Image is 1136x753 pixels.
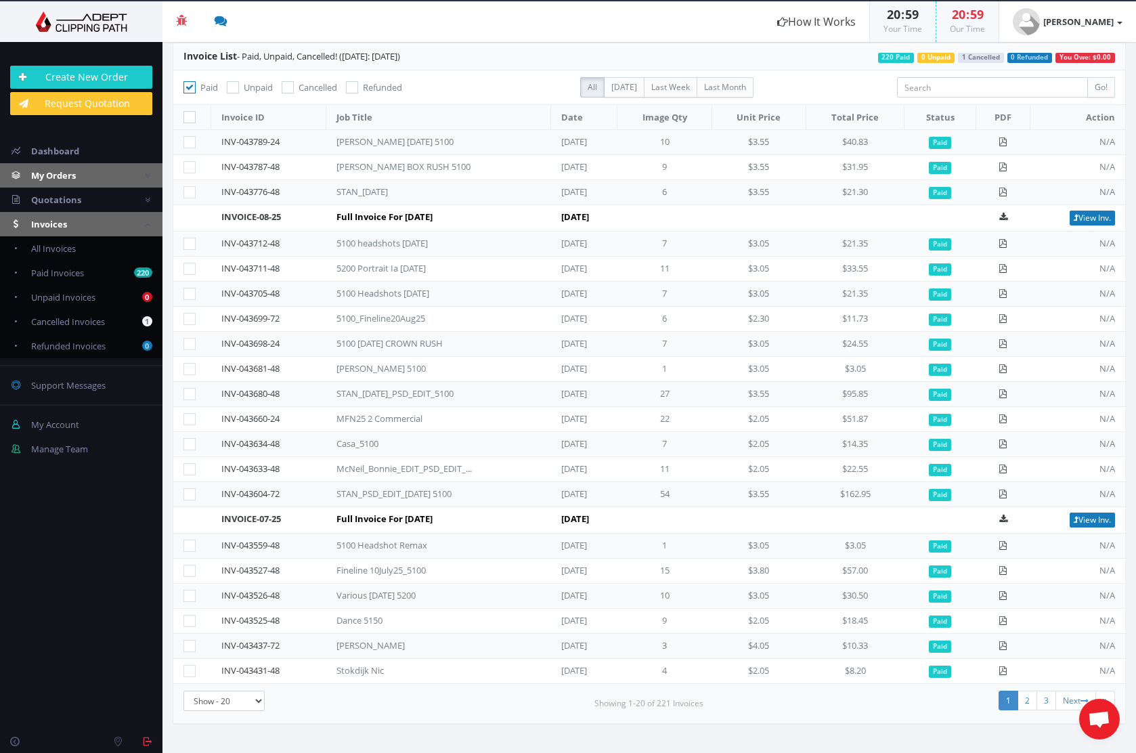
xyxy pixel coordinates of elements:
input: Go! [1087,77,1115,98]
td: 10 [617,130,712,155]
a: INVOICE-07-25 [221,513,281,525]
a: View Inv. [1070,513,1115,528]
th: Image Qty [617,105,712,130]
td: N/A [1030,609,1125,634]
td: 15 [617,559,712,584]
span: Paid [929,666,951,678]
td: $3.55 [712,180,806,205]
td: [DATE] [551,482,617,507]
td: [DATE] [551,205,712,232]
a: INV-043776-48 [221,186,280,198]
a: INV-043634-48 [221,437,280,450]
td: 4 [617,659,712,684]
span: Paid [929,489,951,501]
b: 1 [142,316,152,326]
td: Full Invoice For [DATE] [326,205,551,232]
td: Full Invoice For [DATE] [326,507,551,534]
a: INV-043705-48 [221,287,280,299]
span: Paid [929,137,951,149]
div: [PERSON_NAME] [336,639,472,652]
td: N/A [1030,382,1125,407]
span: Invoices [31,218,67,230]
a: INV-043604-72 [221,488,280,500]
span: Paid [929,238,951,251]
img: Adept Graphics [10,12,152,32]
td: 3 [617,634,712,659]
div: STAN_[DATE]_PSD_EDIT_5100 [336,387,472,400]
td: 9 [617,609,712,634]
td: $3.05 [712,282,806,307]
td: $57.00 [806,559,904,584]
span: 1 Cancelled [958,53,1004,63]
span: : [900,6,905,22]
td: [DATE] [551,232,617,257]
th: Invoice ID [211,105,326,130]
span: 0 Unpaid [917,53,955,63]
td: 7 [617,232,712,257]
span: 220 Paid [878,53,915,63]
td: $3.55 [712,382,806,407]
span: Unpaid [244,81,273,93]
td: [DATE] [551,382,617,407]
td: $2.05 [712,407,806,432]
span: Support Messages [31,379,106,391]
div: Various [DATE] 5200 [336,589,472,602]
small: Showing 1-20 of 221 Invoices [594,697,703,710]
small: Your Time [883,23,922,35]
td: [DATE] [551,282,617,307]
span: Paid [929,414,951,426]
td: $33.55 [806,257,904,282]
td: [DATE] [551,584,617,609]
span: Refunded Invoices [31,340,106,352]
th: Unit Price [712,105,806,130]
td: 11 [617,257,712,282]
span: Paid [929,314,951,326]
td: $3.55 [712,155,806,180]
span: Refunded [363,81,402,93]
td: $22.55 [806,457,904,482]
span: 0 Refunded [1007,53,1053,63]
td: $3.80 [712,559,806,584]
div: Stokdijk Nic [336,664,472,677]
td: 27 [617,382,712,407]
span: Paid [929,590,951,603]
span: Paid [929,616,951,628]
span: Paid [929,389,951,401]
span: Manage Team [31,443,88,455]
td: 54 [617,482,712,507]
div: STAN_PSD_EDIT_[DATE] 5100 [336,488,472,500]
td: $3.55 [712,482,806,507]
a: 2 [1018,691,1037,710]
a: INV-043437-72 [221,639,280,651]
a: INV-043525-48 [221,614,280,626]
th: PDF [976,105,1030,130]
div: STAN_[DATE] [336,186,472,198]
a: INV-043712-48 [221,237,280,249]
span: Unpaid Invoices [31,291,95,303]
td: $18.45 [806,609,904,634]
div: [PERSON_NAME] [DATE] 5100 [336,135,472,148]
span: Paid [929,263,951,276]
a: Request Quotation [10,92,152,115]
td: $3.05 [712,332,806,357]
td: [DATE] [551,559,617,584]
span: All Invoices [31,242,76,255]
td: [DATE] [551,180,617,205]
div: Fineline 10July25_5100 [336,564,472,577]
td: N/A [1030,282,1125,307]
td: N/A [1030,155,1125,180]
td: $8.20 [806,659,904,684]
td: $3.05 [712,534,806,559]
div: [PERSON_NAME] BOX RUSH 5100 [336,160,472,173]
span: You Owe: $0.00 [1055,53,1115,63]
td: $21.30 [806,180,904,205]
b: 220 [134,267,152,278]
a: INV-043527-48 [221,564,280,576]
span: Paid [929,464,951,476]
td: N/A [1030,634,1125,659]
td: 7 [617,282,712,307]
small: Our Time [950,23,985,35]
a: INV-043633-48 [221,462,280,475]
span: Paid [929,439,951,451]
td: [DATE] [551,257,617,282]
